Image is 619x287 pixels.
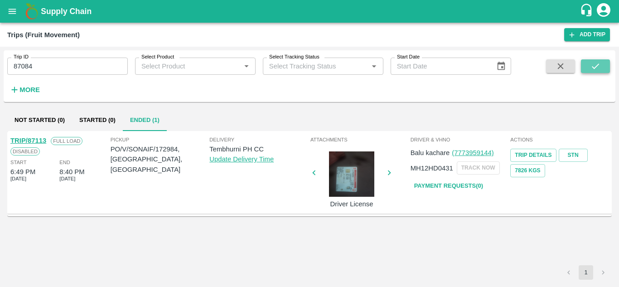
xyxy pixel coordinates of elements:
span: Full Load [51,137,82,145]
div: Trips (Fruit Movement) [7,29,80,41]
div: customer-support [580,3,595,19]
button: Started (0) [72,109,123,131]
span: Balu kachare [411,149,450,156]
div: 8:40 PM [59,167,84,177]
p: Driver License [318,199,386,209]
span: [DATE] [10,175,26,183]
input: Enter Trip ID [7,58,128,75]
span: [DATE] [59,175,75,183]
a: Trip Details [510,149,556,162]
button: More [7,82,42,97]
strong: More [19,86,40,93]
input: Select Product [138,60,238,72]
div: 6:49 PM [10,167,35,177]
p: PO/V/SONAIF/172984, [GEOGRAPHIC_DATA], [GEOGRAPHIC_DATA] [111,144,210,175]
button: Choose date [493,58,510,75]
label: Select Product [141,54,174,61]
button: Ended (1) [123,109,167,131]
a: STN [559,149,588,162]
a: TRIP/87113 [10,137,46,144]
span: Actions [510,136,609,144]
button: Open [241,60,252,72]
button: open drawer [2,1,23,22]
nav: pagination navigation [560,265,612,280]
input: Select Tracking Status [266,60,354,72]
button: page 1 [579,265,593,280]
button: Not Started (0) [7,109,72,131]
b: Supply Chain [41,7,92,16]
button: 7826 Kgs [510,164,545,177]
p: Tembhurni PH CC [209,144,309,154]
label: Select Tracking Status [269,54,319,61]
span: Pickup [111,136,210,144]
label: Start Date [397,54,420,61]
button: Open [368,60,380,72]
input: Start Date [391,58,489,75]
span: Disabled [10,147,40,156]
p: MH12HD0431 [411,163,453,173]
a: Payment Requests(0) [411,178,487,194]
span: Start [10,158,26,166]
label: Trip ID [14,54,29,61]
span: End [59,158,70,166]
span: Driver & VHNo [411,136,509,144]
span: Attachments [310,136,409,144]
a: Update Delivery Time [209,156,274,163]
div: account of current user [595,2,612,21]
a: Supply Chain [41,5,580,18]
span: Delivery [209,136,309,144]
a: (7773959144) [452,149,493,156]
a: Add Trip [564,28,610,41]
img: logo [23,2,41,20]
